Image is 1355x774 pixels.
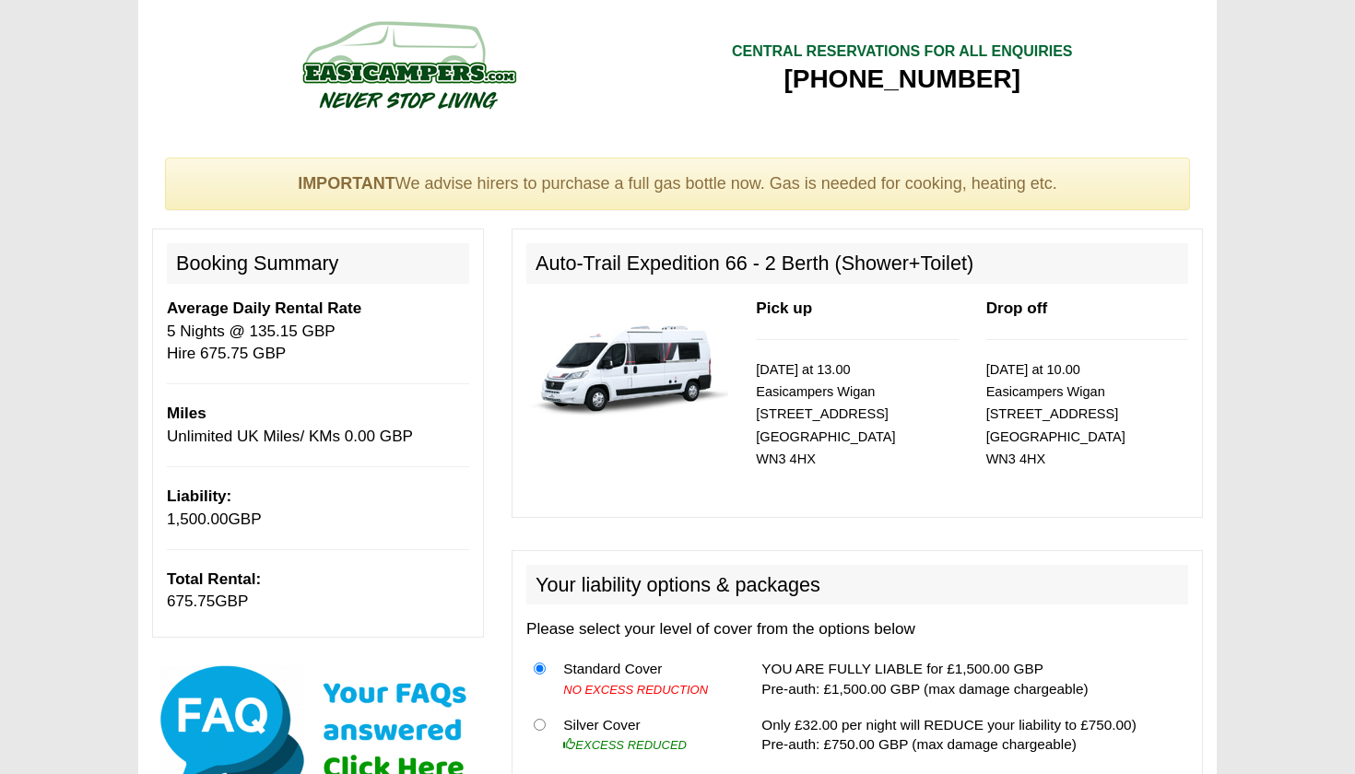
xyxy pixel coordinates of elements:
[526,618,1188,640] p: Please select your level of cover from the options below
[167,487,231,505] b: Liability:
[732,41,1073,63] div: CENTRAL RESERVATIONS FOR ALL ENQUIRIES
[526,243,1188,284] h2: Auto-Trail Expedition 66 - 2 Berth (Shower+Toilet)
[986,299,1047,317] b: Drop off
[563,683,708,697] i: NO EXCESS REDUCTION
[754,707,1188,763] td: Only £32.00 per night will REDUCE your liability to £750.00) Pre-auth: £750.00 GBP (max damage ch...
[167,570,261,588] b: Total Rental:
[165,158,1190,211] div: We advise hirers to purchase a full gas bottle now. Gas is needed for cooking, heating etc.
[756,299,812,317] b: Pick up
[167,510,229,528] span: 1,500.00
[167,298,469,365] p: 5 Nights @ 135.15 GBP Hire 675.75 GBP
[167,486,469,531] p: GBP
[167,299,361,317] b: Average Daily Rental Rate
[732,63,1073,96] div: [PHONE_NUMBER]
[754,651,1188,707] td: YOU ARE FULLY LIABLE for £1,500.00 GBP Pre-auth: £1,500.00 GBP (max damage chargeable)
[556,651,733,707] td: Standard Cover
[167,569,469,614] p: GBP
[563,738,687,752] i: EXCESS REDUCED
[526,298,728,428] img: 339.jpg
[167,405,206,422] b: Miles
[167,243,469,284] h2: Booking Summary
[986,362,1125,467] small: [DATE] at 10.00 Easicampers Wigan [STREET_ADDRESS] [GEOGRAPHIC_DATA] WN3 4HX
[167,592,215,610] span: 675.75
[756,362,895,467] small: [DATE] at 13.00 Easicampers Wigan [STREET_ADDRESS] [GEOGRAPHIC_DATA] WN3 4HX
[556,707,733,763] td: Silver Cover
[298,174,395,193] strong: IMPORTANT
[233,14,583,115] img: campers-checkout-logo.png
[526,565,1188,605] h2: Your liability options & packages
[167,403,469,448] p: Unlimited UK Miles/ KMs 0.00 GBP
